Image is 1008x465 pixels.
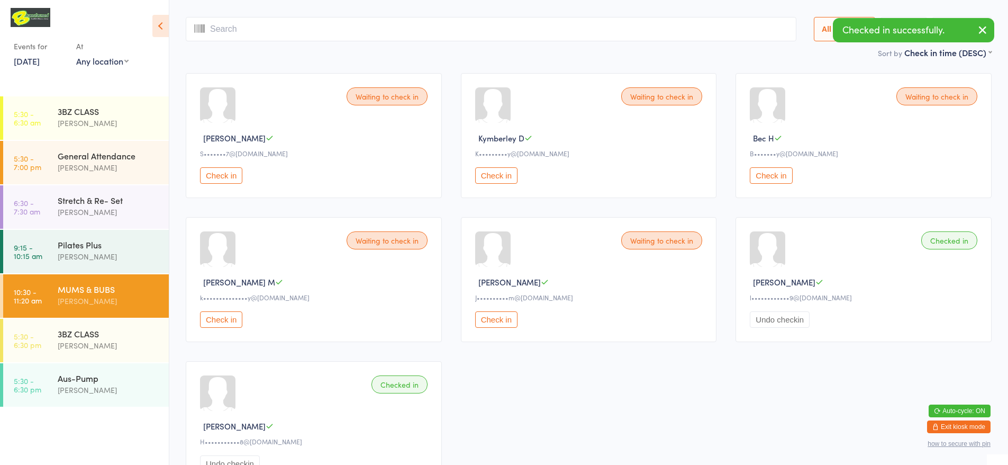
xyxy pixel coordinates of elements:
[814,17,875,41] button: All Bookings
[347,231,428,249] div: Waiting to check in
[904,47,992,58] div: Check in time (DESC)
[753,132,774,144] span: Bec H
[750,167,792,184] button: Check in
[200,311,242,328] button: Check in
[200,437,431,446] div: H•••••••••••8@[DOMAIN_NAME]
[58,194,160,206] div: Stretch & Re- Set
[475,149,706,158] div: K•••••••••y@[DOMAIN_NAME]
[3,363,169,407] a: 5:30 -6:30 pmAus-Pump[PERSON_NAME]
[3,185,169,229] a: 6:30 -7:30 amStretch & Re- Set[PERSON_NAME]
[932,17,992,41] button: Checked in2
[3,141,169,184] a: 5:30 -7:00 pmGeneral Attendance[PERSON_NAME]
[58,372,160,384] div: Aus-Pump
[833,18,994,42] div: Checked in successfully.
[621,231,702,249] div: Waiting to check in
[929,405,991,417] button: Auto-cycle: ON
[921,231,977,249] div: Checked in
[76,55,129,67] div: Any location
[58,105,160,117] div: 3BZ CLASS
[3,96,169,140] a: 5:30 -6:30 am3BZ CLASS[PERSON_NAME]
[750,311,810,328] button: Undo checkin
[14,243,42,260] time: 9:15 - 10:15 am
[14,110,41,127] time: 5:30 - 6:30 am
[203,421,266,432] span: [PERSON_NAME]
[475,167,517,184] button: Check in
[200,149,431,158] div: S•••••••7@[DOMAIN_NAME]
[200,293,431,302] div: k••••••••••••••y@[DOMAIN_NAME]
[896,87,977,105] div: Waiting to check in
[14,288,42,305] time: 10:30 - 11:20 am
[878,48,902,58] label: Sort by
[3,319,169,362] a: 5:30 -6:30 pm3BZ CLASS[PERSON_NAME]
[58,162,160,174] div: [PERSON_NAME]
[58,283,160,295] div: MUMS & BUBS
[14,199,40,216] time: 6:30 - 7:30 am
[58,251,160,263] div: [PERSON_NAME]
[14,55,40,67] a: [DATE]
[14,332,41,349] time: 5:30 - 6:30 pm
[203,132,266,144] span: [PERSON_NAME]
[58,239,160,251] div: Pilates Plus
[927,421,991,433] button: Exit kiosk mode
[58,117,160,129] div: [PERSON_NAME]
[58,295,160,307] div: [PERSON_NAME]
[3,230,169,273] a: 9:15 -10:15 amPilates Plus[PERSON_NAME]
[58,339,160,352] div: [PERSON_NAME]
[475,293,706,302] div: J••••••••••m@[DOMAIN_NAME]
[347,87,428,105] div: Waiting to check in
[186,17,796,41] input: Search
[58,384,160,396] div: [PERSON_NAME]
[3,274,169,318] a: 10:30 -11:20 amMUMS & BUBS[PERSON_NAME]
[203,276,275,288] span: [PERSON_NAME] M
[14,377,41,394] time: 5:30 - 6:30 pm
[76,38,129,55] div: At
[58,150,160,162] div: General Attendance
[478,132,524,144] span: Kymberley D
[750,149,980,158] div: B•••••••y@[DOMAIN_NAME]
[11,8,50,27] img: B Transformed Gym
[58,328,160,339] div: 3BZ CLASS
[880,17,927,41] button: Waiting5
[14,38,66,55] div: Events for
[200,167,242,184] button: Check in
[621,87,702,105] div: Waiting to check in
[14,154,41,171] time: 5:30 - 7:00 pm
[371,375,428,394] div: Checked in
[58,206,160,218] div: [PERSON_NAME]
[928,440,991,448] button: how to secure with pin
[475,311,517,328] button: Check in
[750,293,980,302] div: l••••••••••••9@[DOMAIN_NAME]
[753,276,815,288] span: [PERSON_NAME]
[478,276,541,288] span: [PERSON_NAME]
